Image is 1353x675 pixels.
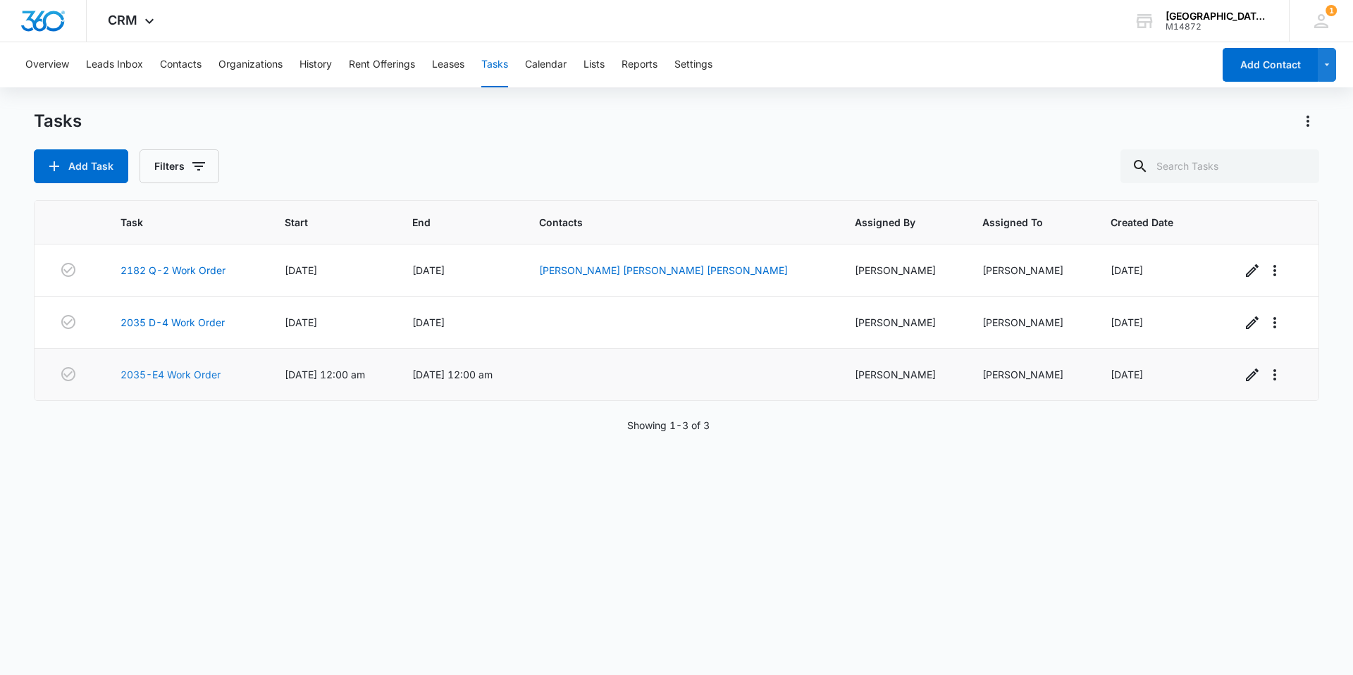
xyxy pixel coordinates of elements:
button: Actions [1297,110,1319,132]
span: Assigned By [855,215,929,230]
div: [PERSON_NAME] [855,367,949,382]
button: Filters [140,149,219,183]
p: Showing 1-3 of 3 [627,418,710,433]
span: [DATE] [412,264,445,276]
input: Search Tasks [1120,149,1319,183]
a: 2035-E4 Work Order [121,367,221,382]
button: Add Task [34,149,128,183]
div: notifications count [1326,5,1337,16]
span: Contacts [539,215,800,230]
div: [PERSON_NAME] [982,263,1077,278]
span: Start [285,215,358,230]
span: Created Date [1111,215,1187,230]
span: End [412,215,486,230]
span: [DATE] [285,316,317,328]
span: [DATE] [1111,316,1143,328]
button: Organizations [218,42,283,87]
button: Reports [622,42,657,87]
span: Task [121,215,230,230]
span: [DATE] 12:00 am [285,369,365,380]
button: Rent Offerings [349,42,415,87]
a: 2182 Q-2 Work Order [121,263,225,278]
a: [PERSON_NAME] [PERSON_NAME] [PERSON_NAME] [539,264,788,276]
button: Overview [25,42,69,87]
span: [DATE] [1111,264,1143,276]
button: Lists [583,42,605,87]
button: Add Contact [1223,48,1318,82]
div: [PERSON_NAME] [855,315,949,330]
h1: Tasks [34,111,82,132]
span: [DATE] [285,264,317,276]
button: Calendar [525,42,567,87]
span: [DATE] 12:00 am [412,369,493,380]
span: CRM [108,13,137,27]
div: [PERSON_NAME] [982,315,1077,330]
div: [PERSON_NAME] [982,367,1077,382]
div: account id [1166,22,1268,32]
a: 2035 D-4 Work Order [121,315,225,330]
span: 1 [1326,5,1337,16]
div: account name [1166,11,1268,22]
span: Assigned To [982,215,1056,230]
div: [PERSON_NAME] [855,263,949,278]
button: Settings [674,42,712,87]
button: History [299,42,332,87]
span: [DATE] [1111,369,1143,380]
span: [DATE] [412,316,445,328]
button: Tasks [481,42,508,87]
button: Leads Inbox [86,42,143,87]
button: Contacts [160,42,202,87]
button: Leases [432,42,464,87]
